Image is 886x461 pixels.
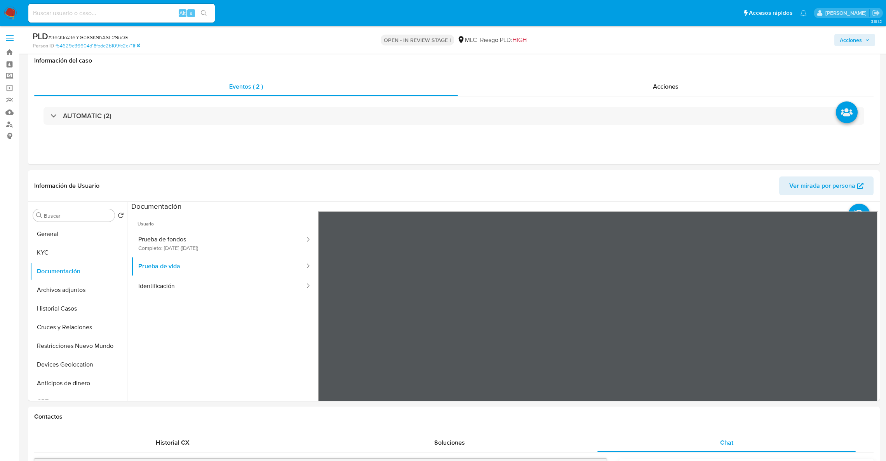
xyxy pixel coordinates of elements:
b: Person ID [33,42,54,49]
span: s [190,9,192,17]
span: Chat [720,438,733,447]
div: MLC [457,36,477,44]
b: PLD [33,30,48,42]
button: Acciones [834,34,875,46]
button: Ver mirada por persona [779,176,874,195]
a: Notificaciones [800,10,807,16]
p: OPEN - IN REVIEW STAGE I [381,35,454,45]
span: Riesgo PLD: [480,36,527,44]
a: f54629e36604d18fbde2b109fc2c711f [56,42,140,49]
button: KYC [30,243,127,262]
button: Historial Casos [30,299,127,318]
button: CBT [30,393,127,411]
p: agustina.godoy@mercadolibre.com [825,9,869,17]
button: search-icon [196,8,212,19]
button: Buscar [36,212,42,218]
span: Eventos ( 2 ) [229,82,263,91]
button: Restricciones Nuevo Mundo [30,337,127,355]
span: Ver mirada por persona [789,176,855,195]
span: HIGH [512,35,527,44]
button: Anticipos de dinero [30,374,127,393]
h3: AUTOMATIC (2) [63,112,111,120]
span: Alt [179,9,186,17]
h1: Información de Usuario [34,182,99,190]
button: Devices Geolocation [30,355,127,374]
h1: Información del caso [34,57,874,65]
span: Acciones [840,34,862,46]
span: Accesos rápidos [749,9,792,17]
input: Buscar usuario o caso... [28,8,215,18]
button: Archivos adjuntos [30,281,127,299]
div: AUTOMATIC (2) [44,107,864,125]
a: Salir [872,9,880,17]
span: # 3esKkA3emGo8SK9hASF29ucG [48,33,128,41]
h1: Contactos [34,413,874,421]
input: Buscar [44,212,111,219]
button: Documentación [30,262,127,281]
span: Soluciones [434,438,465,447]
span: Historial CX [156,438,190,447]
span: Acciones [653,82,679,91]
button: General [30,225,127,243]
button: Volver al orden por defecto [118,212,124,221]
button: Cruces y Relaciones [30,318,127,337]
